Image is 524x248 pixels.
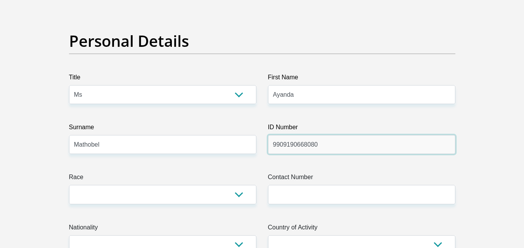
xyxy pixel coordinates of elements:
label: First Name [268,73,455,85]
input: Contact Number [268,185,455,204]
label: Race [69,173,256,185]
label: ID Number [268,123,455,135]
label: Contact Number [268,173,455,185]
label: Country of Activity [268,223,455,235]
h2: Personal Details [69,32,455,50]
label: Surname [69,123,256,135]
input: Surname [69,135,256,154]
label: Nationality [69,223,256,235]
input: First Name [268,85,455,104]
label: Title [69,73,256,85]
input: ID Number [268,135,455,154]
